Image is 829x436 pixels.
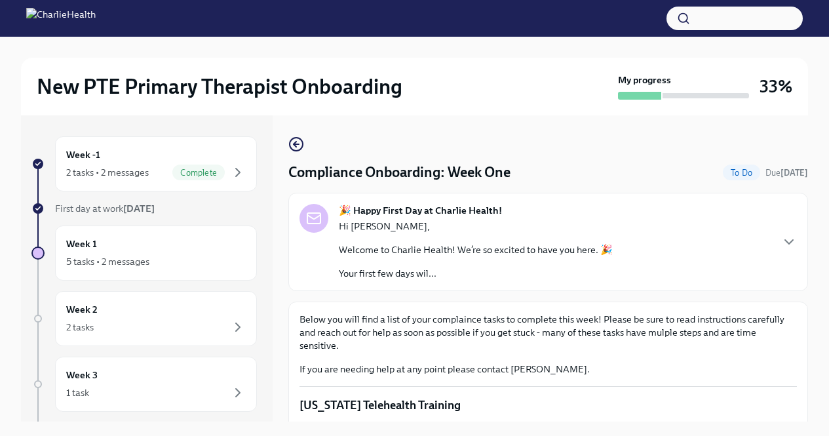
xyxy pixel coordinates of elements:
[55,203,155,214] span: First day at work
[66,166,149,179] div: 2 tasks • 2 messages
[723,168,760,178] span: To Do
[339,204,502,217] strong: 🎉 Happy First Day at Charlie Health!
[66,368,98,382] h6: Week 3
[339,243,613,256] p: Welcome to Charlie Health! We’re so excited to have you here. 🎉
[66,386,89,399] div: 1 task
[299,397,797,413] p: [US_STATE] Telehealth Training
[66,302,98,317] h6: Week 2
[765,167,808,179] span: August 23rd, 2025 10:00
[66,148,100,162] h6: Week -1
[765,168,808,178] span: Due
[288,163,511,182] h4: Compliance Onboarding: Week One
[781,168,808,178] strong: [DATE]
[66,255,149,268] div: 5 tasks • 2 messages
[31,226,257,281] a: Week 15 tasks • 2 messages
[618,73,671,87] strong: My progress
[172,168,225,178] span: Complete
[299,363,797,376] p: If you are needing help at any point please contact [PERSON_NAME].
[66,321,94,334] div: 2 tasks
[760,75,792,98] h3: 33%
[66,237,97,251] h6: Week 1
[26,8,96,29] img: CharlieHealth
[123,203,155,214] strong: [DATE]
[31,291,257,346] a: Week 22 tasks
[339,220,613,233] p: Hi [PERSON_NAME],
[31,136,257,191] a: Week -12 tasks • 2 messagesComplete
[31,357,257,412] a: Week 31 task
[299,313,797,352] p: Below you will find a list of your complaince tasks to complete this week! Please be sure to read...
[37,73,402,100] h2: New PTE Primary Therapist Onboarding
[339,267,613,280] p: Your first few days wil...
[31,202,257,215] a: First day at work[DATE]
